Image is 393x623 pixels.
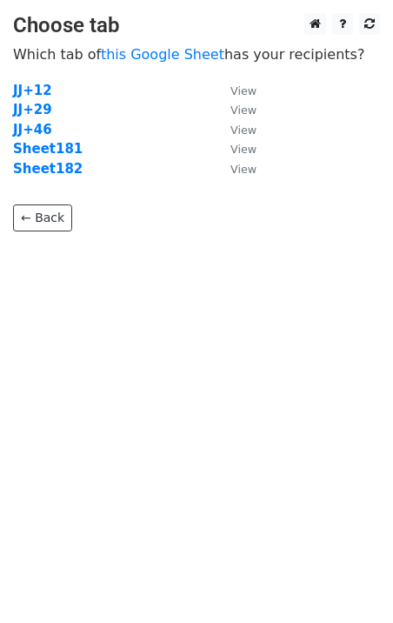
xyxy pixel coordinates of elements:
a: Sheet182 [13,161,83,177]
small: View [230,163,256,176]
h3: Choose tab [13,13,380,38]
p: Which tab of has your recipients? [13,45,380,64]
a: View [213,102,256,117]
a: View [213,161,256,177]
a: ← Back [13,204,72,231]
a: Sheet181 [13,141,83,157]
a: View [213,141,256,157]
small: View [230,143,256,156]
a: View [213,83,256,98]
a: View [213,122,256,137]
small: View [230,124,256,137]
small: View [230,84,256,97]
a: JJ+29 [13,102,52,117]
small: View [230,104,256,117]
a: JJ+46 [13,122,52,137]
a: this Google Sheet [101,46,224,63]
a: JJ+12 [13,83,52,98]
